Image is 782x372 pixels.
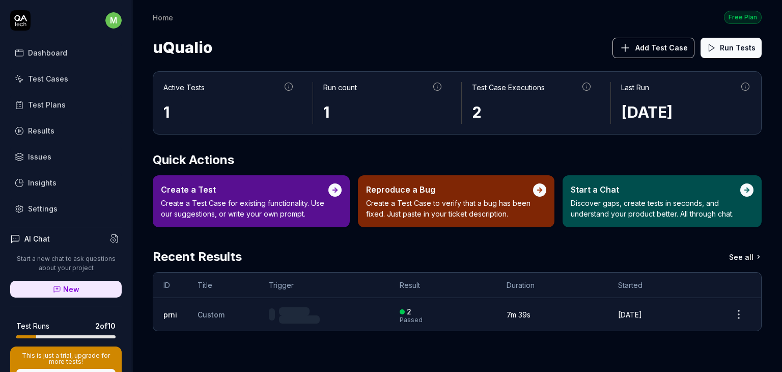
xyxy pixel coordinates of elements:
div: 2 [472,101,592,124]
time: 7m 39s [507,310,530,319]
span: Custom [198,310,225,319]
div: Passed [400,317,423,323]
th: Duration [496,273,608,298]
a: prni [163,310,177,319]
p: Create a Test Case for existing functionality. Use our suggestions, or write your own prompt. [161,198,328,219]
a: Test Cases [10,69,122,89]
a: Insights [10,173,122,193]
p: Create a Test Case to verify that a bug has been fixed. Just paste in your ticket description. [366,198,533,219]
button: Add Test Case [612,38,694,58]
time: [DATE] [618,310,642,319]
span: 2 of 10 [95,321,116,331]
a: Results [10,121,122,141]
a: Test Plans [10,95,122,115]
div: Home [153,12,173,22]
span: Add Test Case [635,42,688,53]
p: Start a new chat to ask questions about your project [10,254,122,273]
button: m [105,10,122,31]
div: 1 [323,101,443,124]
a: Issues [10,147,122,167]
p: Discover gaps, create tests in seconds, and understand your product better. All through chat. [571,198,740,219]
div: Start a Chat [571,183,740,196]
div: Test Plans [28,99,66,110]
th: Title [187,273,259,298]
div: Issues [28,151,51,162]
th: Started [608,273,716,298]
h5: Test Runs [16,322,49,331]
div: Dashboard [28,47,67,58]
div: Settings [28,203,58,214]
p: This is just a trial, upgrade for more tests! [16,353,116,365]
div: Test Case Executions [472,82,545,93]
div: 1 [163,101,294,124]
div: Results [28,125,54,136]
div: Free Plan [724,11,762,24]
div: Last Run [621,82,649,93]
div: Active Tests [163,82,205,93]
time: [DATE] [621,103,673,121]
h4: AI Chat [24,233,50,244]
span: New [63,284,79,295]
th: Result [389,273,496,298]
div: Test Cases [28,73,68,84]
th: Trigger [259,273,389,298]
h2: Recent Results [153,248,242,266]
a: See all [729,248,762,266]
span: m [105,12,122,29]
div: Reproduce a Bug [366,183,533,196]
div: Create a Test [161,183,328,196]
div: 2 [407,307,411,316]
h2: Quick Actions [153,151,762,169]
div: Run count [323,82,357,93]
a: New [10,281,122,298]
button: Run Tests [701,38,762,58]
div: Insights [28,177,57,188]
button: Free Plan [724,10,762,24]
span: uQualio [153,34,212,61]
a: Settings [10,199,122,219]
th: ID [153,273,187,298]
a: Dashboard [10,43,122,63]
